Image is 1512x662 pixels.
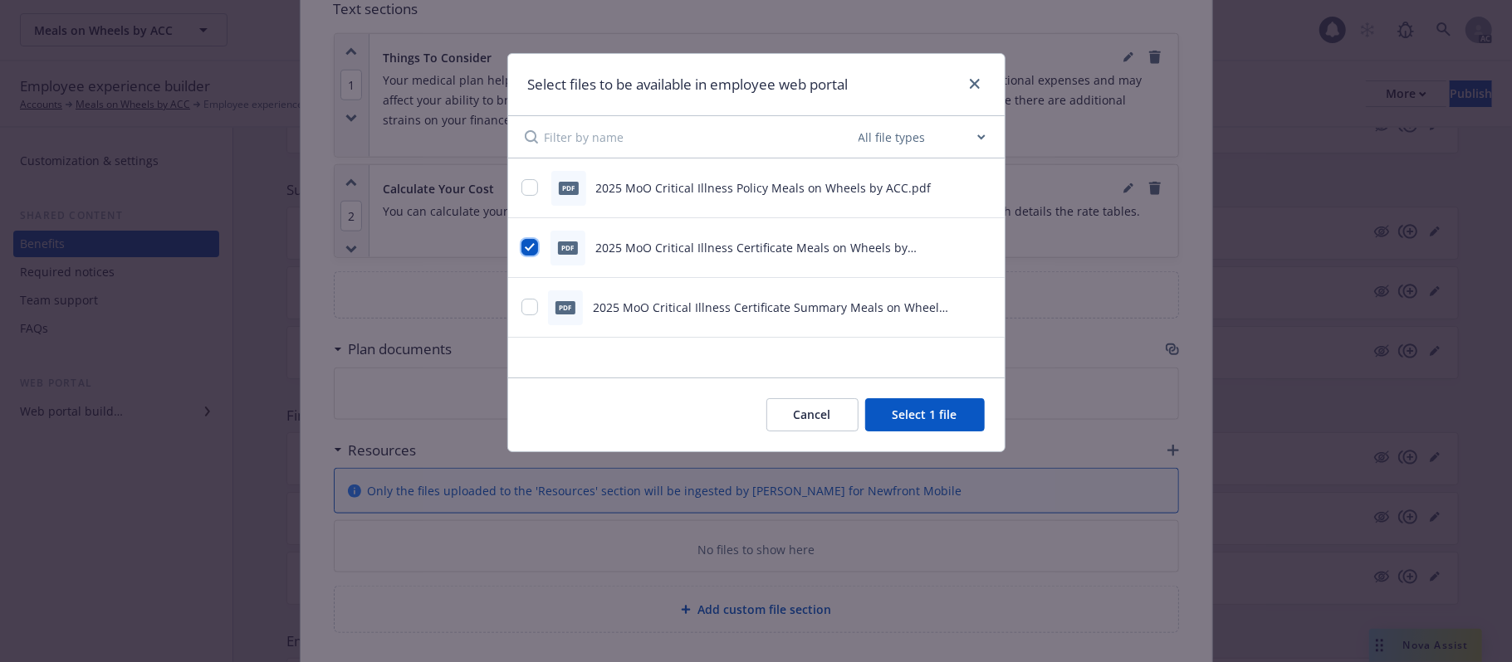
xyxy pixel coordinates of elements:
button: preview file [976,299,991,316]
span: 2025 MoO Critical Illness Certificate Summary Meals on Wheels by ACC.pdf [593,299,948,333]
svg: Search [525,130,538,144]
span: pdf [559,182,579,194]
button: preview file [976,239,991,256]
span: 2025 MoO Critical Illness Policy Meals on Wheels by ACC.pdf [596,180,932,196]
button: download file [950,179,963,197]
button: Cancel [766,398,859,431]
span: pdf [558,241,578,254]
input: Filter by name [545,116,855,158]
button: download file [950,239,963,256]
button: preview file [976,179,991,197]
a: close [965,74,985,94]
h1: Select files to be available in employee web portal [528,74,849,95]
button: Select 1 file [865,398,985,431]
span: pdf [555,301,575,314]
button: download file [950,299,963,316]
span: 2025 MoO Critical Illness Certificate Meals on Wheels by ACC.pdf [595,240,917,273]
